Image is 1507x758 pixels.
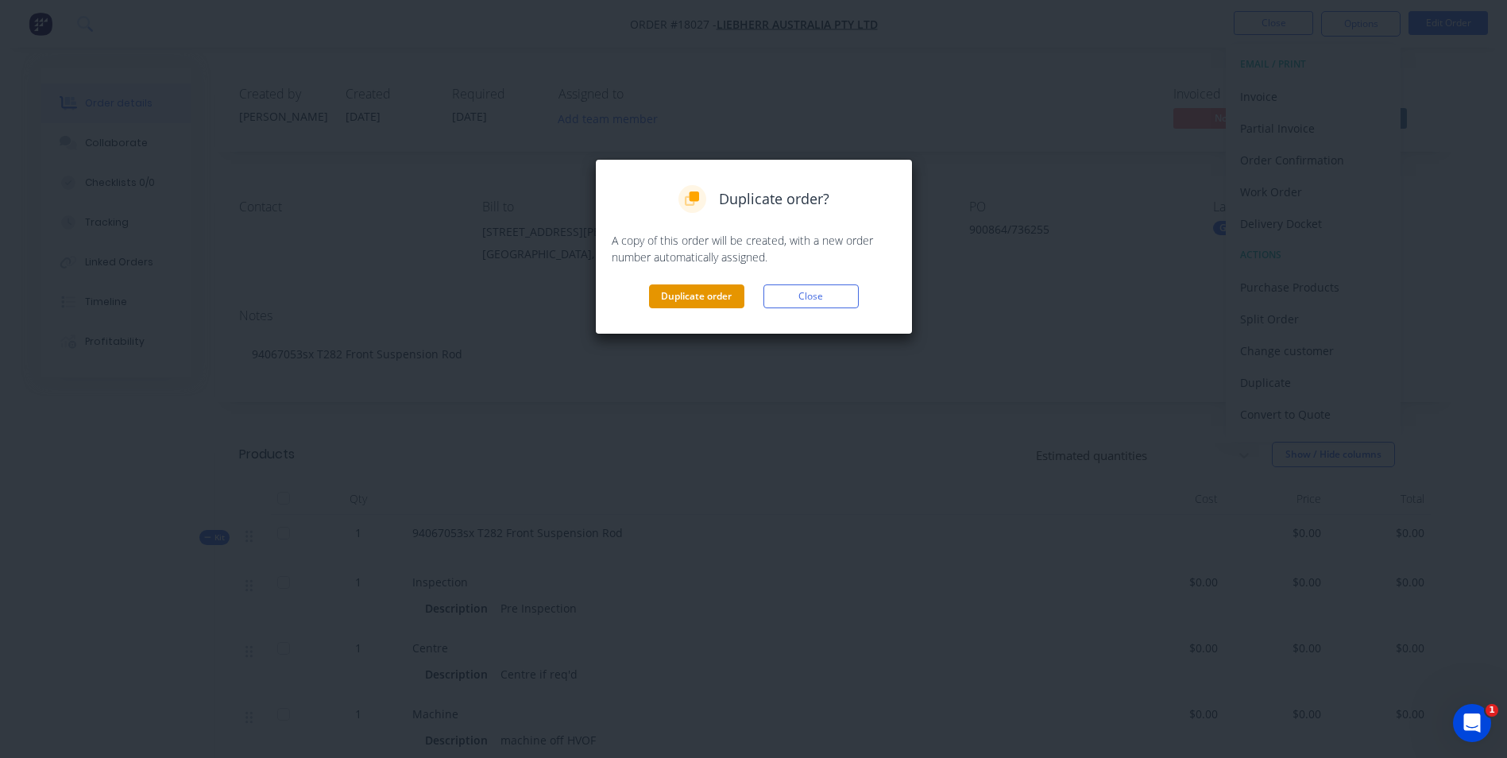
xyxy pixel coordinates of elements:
iframe: Intercom live chat [1453,704,1491,742]
span: 1 [1486,704,1498,717]
button: Close [763,284,859,308]
button: Duplicate order [649,284,744,308]
p: A copy of this order will be created, with a new order number automatically assigned. [612,232,896,265]
span: Duplicate order? [719,188,829,210]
